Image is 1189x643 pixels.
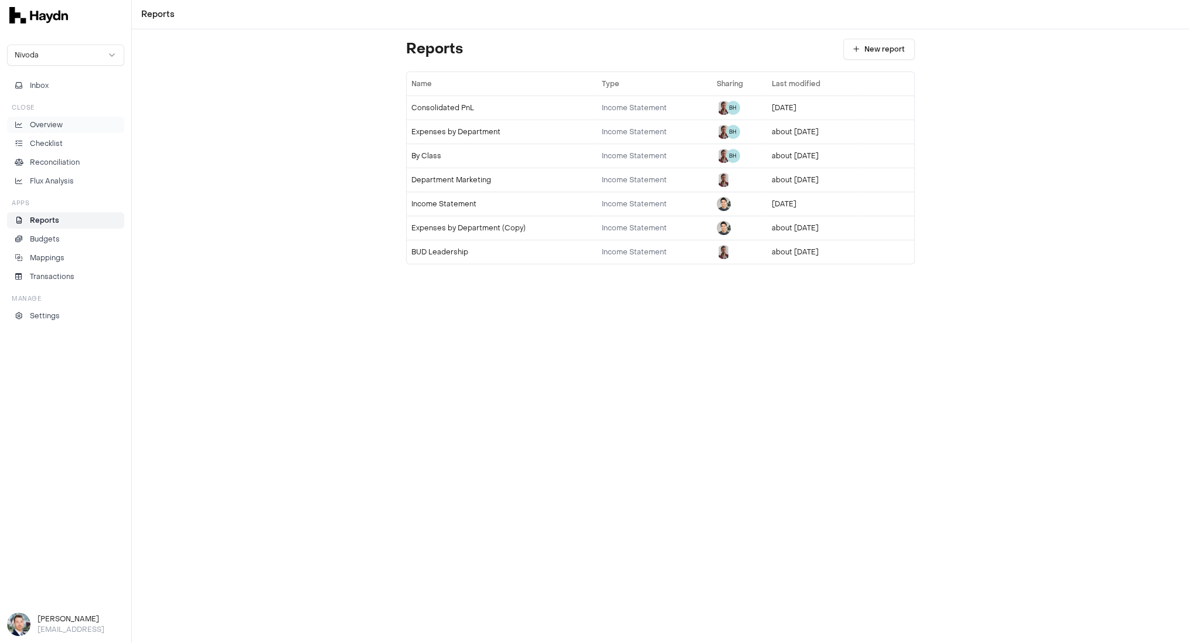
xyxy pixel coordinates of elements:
[602,247,667,257] span: Income Statement
[7,135,124,152] a: Checklist
[411,199,592,209] div: Income Statement
[30,271,74,282] p: Transactions
[30,234,60,244] p: Budgets
[7,613,30,636] img: Ole Heine
[767,216,857,240] td: about [DATE]
[7,231,124,247] a: Budgets
[767,192,857,216] td: [DATE]
[406,40,463,59] h1: Reports
[411,127,592,137] div: Expenses by Department
[717,173,731,187] img: JP Smit
[7,308,124,324] a: Settings
[726,149,740,163] span: BH
[411,151,592,161] div: By Class
[717,197,731,211] img: Jeremy Hon
[30,253,64,263] p: Mappings
[717,149,731,163] img: JP Smit
[726,101,740,115] span: BH
[767,168,857,192] td: about [DATE]
[7,77,124,94] button: Inbox
[843,39,915,60] button: New report
[7,154,124,171] a: Reconciliation
[7,268,124,285] a: Transactions
[407,72,597,96] th: Name
[30,120,63,130] p: Overview
[717,221,731,235] img: Jeremy Hon
[767,96,857,120] td: [DATE]
[602,199,667,209] span: Income Statement
[717,245,731,259] img: JP Smit
[30,176,74,186] p: Flux Analysis
[7,117,124,133] a: Overview
[7,212,124,229] a: Reports
[30,157,80,168] p: Reconciliation
[12,294,41,303] h3: Manage
[602,175,667,185] span: Income Statement
[767,240,857,264] td: about [DATE]
[597,72,712,96] th: Type
[767,120,857,144] td: about [DATE]
[411,175,592,185] div: Department Marketing
[602,151,667,161] span: Income Statement
[767,144,857,168] td: about [DATE]
[7,173,124,189] a: Flux Analysis
[411,247,592,257] div: BUD Leadership
[38,624,124,635] p: [EMAIL_ADDRESS]
[602,223,667,233] span: Income Statement
[767,72,857,96] th: Last modified
[30,138,63,149] p: Checklist
[30,311,60,321] p: Settings
[141,9,175,21] nav: breadcrumb
[717,125,731,139] img: JP Smit
[411,223,592,233] div: Expenses by Department (Copy)
[602,103,667,113] span: Income Statement
[9,7,68,23] img: svg+xml,%3c
[411,103,592,113] div: Consolidated PnL
[141,9,175,21] a: Reports
[30,215,59,226] p: Reports
[7,250,124,266] a: Mappings
[602,127,667,137] span: Income Statement
[712,72,767,96] th: Sharing
[717,101,731,115] img: JP Smit
[12,103,35,112] h3: Close
[726,125,740,139] span: BH
[38,614,124,624] h3: [PERSON_NAME]
[12,199,29,207] h3: Apps
[30,80,49,91] span: Inbox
